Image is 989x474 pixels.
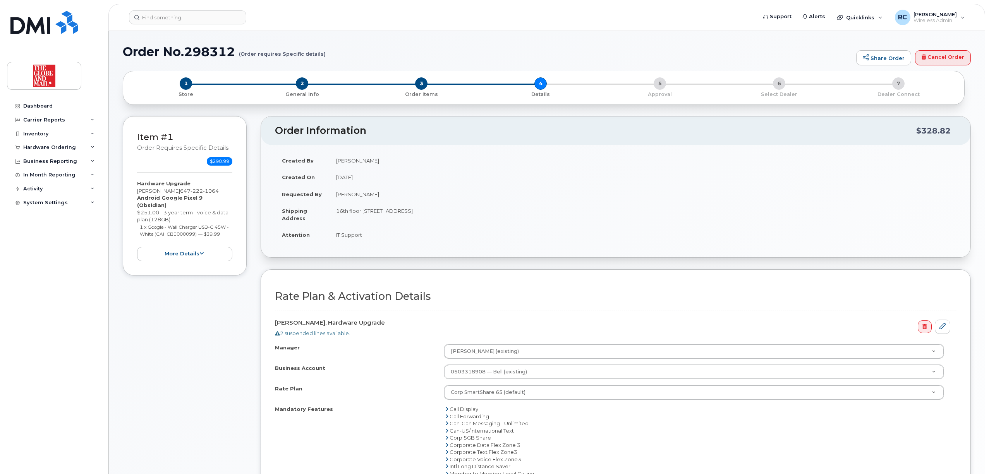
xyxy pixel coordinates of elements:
[123,45,852,58] h1: Order No.298312
[450,463,510,469] span: Intl Long Distance Saver
[450,435,491,441] span: Corp 5GB Share
[365,91,478,98] p: Order Items
[203,188,219,194] span: 1064
[275,364,325,372] label: Business Account
[450,456,521,462] span: Corporate Voice Flex Zone3
[329,226,956,243] td: IT Support
[137,195,203,208] strong: Android Google Pixel 9 (Obsidian)
[450,406,478,412] span: Call Display
[329,186,956,203] td: [PERSON_NAME]
[275,344,300,351] label: Manager
[916,123,951,138] div: $328.82
[444,385,944,399] a: Corp SmartShare 65 (default)
[329,202,956,226] td: 16th floor [STREET_ADDRESS]
[415,77,428,90] span: 3
[275,385,302,392] label: Rate Plan
[140,224,229,237] small: 1 x Google - Wall Charger USB-C 45W - White (CAHCBE000099) — $39.99
[444,365,944,379] a: 0503318908 — Bell (existing)
[450,420,529,426] span: Can-Can Messaging - Unlimited
[180,188,219,194] span: 647
[450,442,520,448] span: Corporate Data Flex Zone 3
[856,50,911,66] a: Share Order
[362,90,481,98] a: 3 Order Items
[137,180,191,187] strong: Hardware Upgrade
[451,389,525,395] span: Corp SmartShare 65 (default)
[450,449,517,455] span: Corporate Text Flex Zone3
[915,50,971,66] a: Cancel Order
[282,157,314,164] strong: Created By
[275,320,950,326] h4: [PERSON_NAME], Hardware Upgrade
[275,406,333,413] label: Mandatory Features
[450,413,489,419] span: Call Forwarding
[275,291,956,302] h2: Rate Plan & Activation Details
[137,180,232,261] div: [PERSON_NAME] $251.00 - 3 year term - voice & data plan (128GB)
[329,169,956,186] td: [DATE]
[446,348,519,355] span: [PERSON_NAME] (existing)
[329,152,956,169] td: [PERSON_NAME]
[246,91,359,98] p: General Info
[282,208,307,221] strong: Shipping Address
[239,45,326,57] small: (Order requires Specific details)
[242,90,362,98] a: 2 General Info
[275,330,950,337] div: 2 suspended lines available.
[180,77,192,90] span: 1
[132,91,239,98] p: Store
[137,132,173,142] a: Item #1
[129,90,242,98] a: 1 Store
[275,125,916,136] h2: Order Information
[282,232,310,238] strong: Attention
[137,144,228,151] small: Order requires Specific details
[191,188,203,194] span: 222
[207,157,232,166] span: $290.99
[446,368,527,375] span: 0503318908 — Bell (existing)
[296,77,308,90] span: 2
[450,428,514,434] span: Can-US/International Text
[137,247,232,261] button: more details
[444,344,944,358] a: [PERSON_NAME] (existing)
[282,174,315,180] strong: Created On
[282,191,322,197] strong: Requested By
